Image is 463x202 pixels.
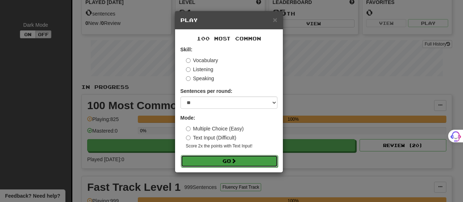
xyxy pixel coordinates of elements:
strong: Mode: [180,115,195,121]
input: Listening [186,67,191,72]
strong: Skill: [180,47,192,52]
label: Speaking [186,75,214,82]
label: Sentences per round: [180,87,233,95]
input: Vocabulary [186,58,191,63]
span: 100 Most Common [197,35,261,42]
input: Speaking [186,76,191,81]
label: Listening [186,66,213,73]
small: Score 2x the points with Text Input ! [186,143,277,149]
span: × [273,16,277,24]
label: Text Input (Difficult) [186,134,237,141]
label: Vocabulary [186,57,218,64]
label: Multiple Choice (Easy) [186,125,244,132]
button: Close [273,16,277,23]
button: Go [181,155,278,167]
input: Multiple Choice (Easy) [186,126,191,131]
h5: Play [180,17,277,24]
input: Text Input (Difficult) [186,136,191,140]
